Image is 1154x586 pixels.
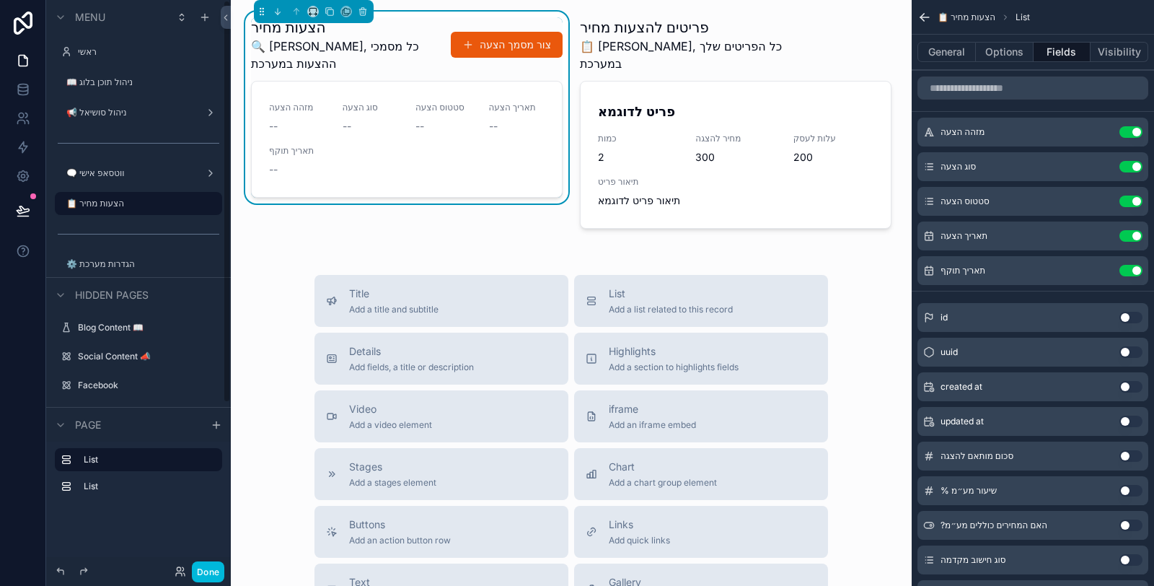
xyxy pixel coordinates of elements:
span: Add a video element [349,419,432,431]
span: id [941,312,948,323]
h1: הצעות מחיר [251,17,454,38]
button: General [917,42,976,62]
label: 📢 ניהול סושיאל [66,107,193,118]
span: List [1016,12,1030,23]
span: סכום מותאם להצגה [941,450,1013,462]
button: Visibility [1091,42,1148,62]
span: Menu [75,10,105,25]
label: ⚙️ הגדרות מערכת [66,258,213,270]
span: Add a list related to this record [609,304,733,315]
button: LinksAdd quick links [574,506,828,558]
a: מזהה הצעה--סוג הצעה--סטטוס הצעה--תאריך הצעה--תאריך תוקף-- [252,82,562,197]
span: מזהה הצעה [941,126,985,138]
label: 📋 הצעות מחיר [66,198,213,209]
button: DetailsAdd fields, a title or description [314,333,568,385]
label: ראשי [78,46,213,58]
span: Add a title and subtitle [349,304,439,315]
span: Add an action button row [349,535,451,546]
span: סטטוס הצעה [415,102,472,113]
span: Add a chart group element [609,477,717,489]
button: VideoAdd a video element [314,390,568,442]
span: Details [349,344,474,359]
label: 🗨️ ווטסאפ אישי [66,167,193,179]
label: Social Content 📣 [78,351,213,362]
span: -- [269,119,278,134]
span: Add quick links [609,535,670,546]
button: צור מסמך הצעה [451,32,563,58]
label: Blog Content 📖 [78,322,213,333]
span: תאריך תוקף [941,265,985,276]
span: -- [269,162,278,177]
button: ListAdd a list related to this record [574,275,828,327]
button: StagesAdd a stages element [314,448,568,500]
div: scrollable content [46,442,231,512]
span: Add fields, a title or description [349,362,474,373]
button: Options [976,42,1034,62]
button: HighlightsAdd a section to highlights fields [574,333,828,385]
span: -- [415,119,424,134]
button: ButtonsAdd an action button row [314,506,568,558]
span: סטטוס הצעה [941,196,990,207]
span: תאריך הצעה [941,230,987,242]
span: תאריך הצעה [489,102,545,113]
span: Add a section to highlights fields [609,362,739,373]
span: תאריך תוקף [269,145,325,157]
span: Add a stages element [349,477,436,489]
span: % שיעור מע״מ [941,485,997,497]
span: סוג הצעה [941,161,976,172]
button: iframeAdd an iframe embed [574,390,828,442]
span: Highlights [609,344,739,359]
span: Chart [609,460,717,474]
span: iframe [609,402,696,416]
button: TitleAdd a title and subtitle [314,275,568,327]
span: Add an iframe embed [609,419,696,431]
span: Hidden pages [75,288,149,302]
label: List [84,481,211,492]
span: סוג הצעה [343,102,399,113]
span: Buttons [349,517,451,532]
span: updated at [941,416,984,427]
span: סוג חישוב מקדמה [941,554,1005,566]
span: Links [609,517,670,532]
span: Title [349,287,439,301]
span: Stages [349,460,436,474]
span: 📋 הצעות מחיר [938,12,995,23]
span: 🔍 [PERSON_NAME], כל מסמכי ההצעות במערכת [251,38,454,72]
span: ?האם המחירים כוללים מע״מ [941,520,1047,531]
label: List [84,454,211,465]
span: -- [343,119,351,134]
span: מזהה הצעה [269,102,325,113]
span: List [609,287,733,301]
span: uuid [941,346,958,358]
button: ChartAdd a chart group element [574,448,828,500]
span: created at [941,381,982,393]
span: -- [489,119,498,134]
label: 📖 ניהול תוכן בלוג [66,76,213,88]
span: Page [75,418,101,432]
span: Video [349,402,432,416]
label: Facebook [78,380,213,391]
button: Fields [1034,42,1091,62]
button: Done [192,561,224,582]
